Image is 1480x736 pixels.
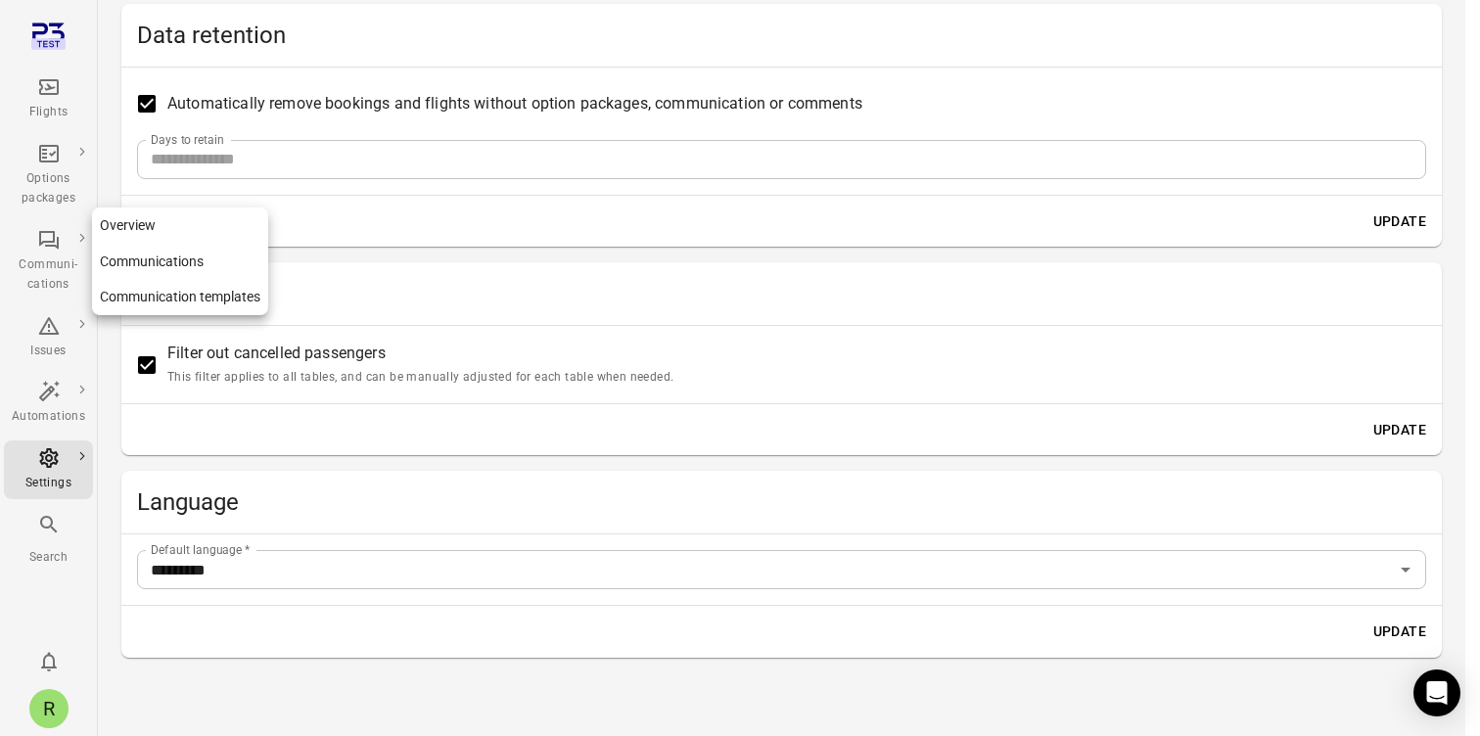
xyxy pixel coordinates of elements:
label: Days to retain [151,131,224,148]
button: Open [1392,556,1419,583]
div: Flights [12,103,85,122]
button: Rachel [22,681,76,736]
h2: Data retention [137,20,1426,51]
div: Open Intercom Messenger [1413,669,1460,716]
div: Communi-cations [12,255,85,295]
div: R [29,689,69,728]
button: Update [1365,412,1434,448]
button: Update [1365,614,1434,650]
span: Automatically remove bookings and flights without option packages, communication or comments [167,92,862,115]
h2: Filtering [137,278,1426,309]
span: Filter out cancelled passengers [167,342,673,388]
a: Overview [92,207,268,244]
button: Notifications [29,642,69,681]
nav: Local navigation [92,207,268,315]
a: Communication templates [92,279,268,315]
button: Update [1365,204,1434,240]
label: Default language [151,541,250,558]
div: Automations [12,407,85,427]
div: Search [12,548,85,568]
div: Options packages [12,169,85,208]
h2: Language [137,486,1426,518]
div: Settings [12,474,85,493]
p: This filter applies to all tables, and can be manually adjusted for each table when needed. [167,368,673,388]
a: Communications [92,244,268,280]
div: Issues [12,342,85,361]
